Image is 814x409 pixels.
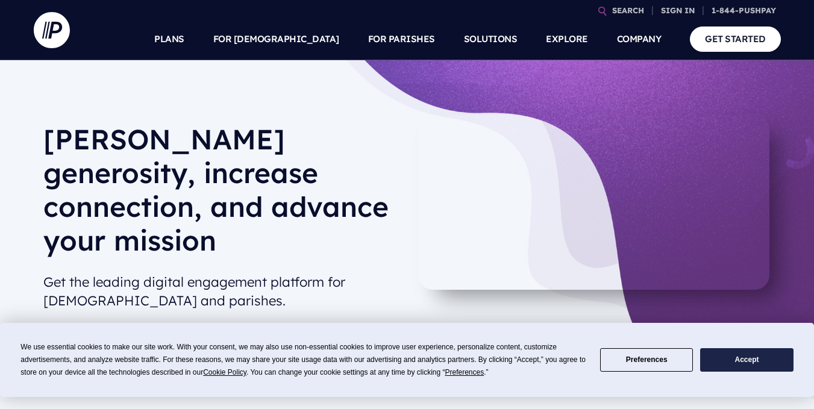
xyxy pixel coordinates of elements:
span: Preferences [445,368,484,376]
div: We use essential cookies to make our site work. With your consent, we may also use non-essential ... [20,341,586,379]
a: EXPLORE [546,18,588,60]
span: Cookie Policy [203,368,246,376]
a: SOLUTIONS [464,18,518,60]
a: FOR PARISHES [368,18,435,60]
a: GET STARTED [690,27,781,51]
h1: [PERSON_NAME] generosity, increase connection, and advance your mission [43,122,398,267]
a: FOR [DEMOGRAPHIC_DATA] [213,18,339,60]
button: Preferences [600,348,693,372]
h2: Get the leading digital engagement platform for [DEMOGRAPHIC_DATA] and parishes. [43,268,398,315]
a: COMPANY [617,18,662,60]
a: PLANS [154,18,184,60]
button: Accept [700,348,793,372]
